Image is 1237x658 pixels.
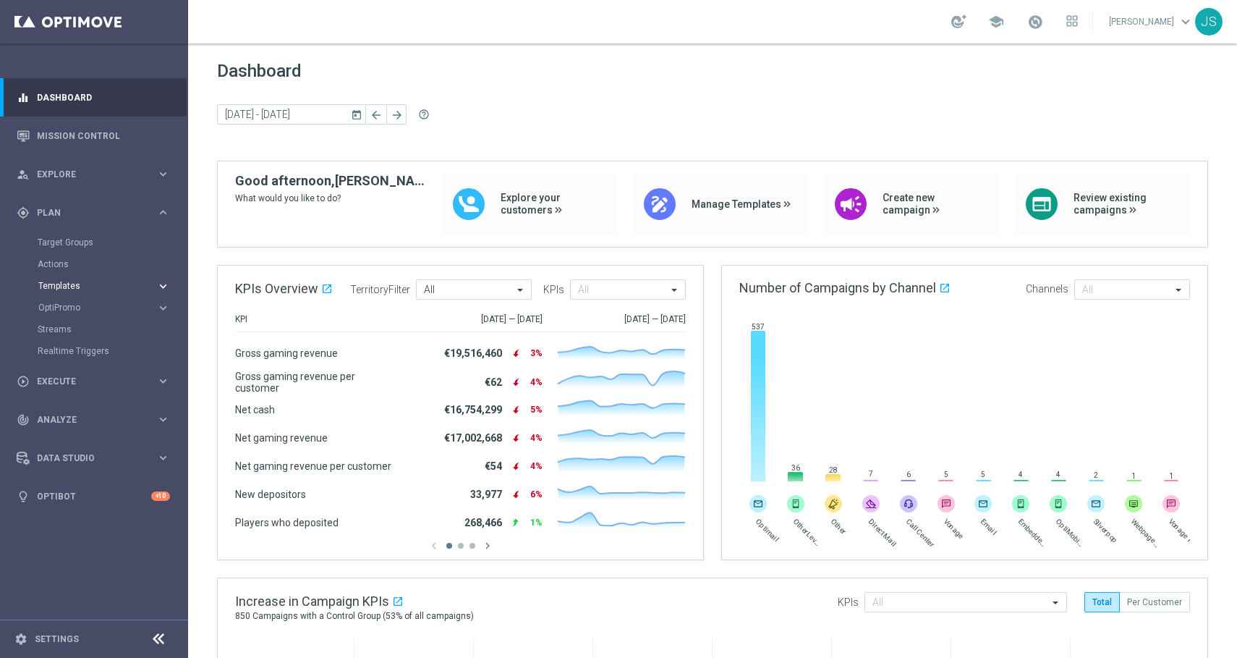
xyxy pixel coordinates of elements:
[16,376,171,387] button: play_circle_outline Execute keyboard_arrow_right
[156,451,170,465] i: keyboard_arrow_right
[17,206,156,219] div: Plan
[17,413,156,426] div: Analyze
[17,206,30,219] i: gps_fixed
[17,452,156,465] div: Data Studio
[38,258,150,270] a: Actions
[16,130,171,142] button: Mission Control
[156,301,170,315] i: keyboard_arrow_right
[38,303,142,312] span: OptiPromo
[17,78,170,117] div: Dashboard
[1178,14,1194,30] span: keyboard_arrow_down
[17,117,170,155] div: Mission Control
[35,635,79,644] a: Settings
[38,345,150,357] a: Realtime Triggers
[38,237,150,248] a: Target Groups
[37,208,156,217] span: Plan
[1108,11,1195,33] a: [PERSON_NAME]keyboard_arrow_down
[156,413,170,426] i: keyboard_arrow_right
[17,375,30,388] i: play_circle_outline
[17,168,156,181] div: Explore
[16,92,171,104] button: equalizer Dashboard
[16,207,171,219] button: gps_fixed Plan keyboard_arrow_right
[37,477,151,515] a: Optibot
[17,91,30,104] i: equalizer
[17,375,156,388] div: Execute
[37,170,156,179] span: Explore
[38,303,156,312] div: OptiPromo
[38,340,187,362] div: Realtime Triggers
[16,491,171,502] button: lightbulb Optibot +10
[156,206,170,219] i: keyboard_arrow_right
[16,452,171,464] button: Data Studio keyboard_arrow_right
[38,282,156,290] div: Templates
[38,275,187,297] div: Templates
[156,279,170,293] i: keyboard_arrow_right
[37,454,156,463] span: Data Studio
[14,633,27,646] i: settings
[37,117,170,155] a: Mission Control
[37,377,156,386] span: Execute
[38,282,142,290] span: Templates
[38,253,187,275] div: Actions
[151,492,170,501] div: +10
[1195,8,1223,35] div: JS
[38,280,171,292] button: Templates keyboard_arrow_right
[37,78,170,117] a: Dashboard
[16,169,171,180] button: person_search Explore keyboard_arrow_right
[17,490,30,503] i: lightbulb
[17,413,30,426] i: track_changes
[156,167,170,181] i: keyboard_arrow_right
[17,168,30,181] i: person_search
[38,302,171,313] button: OptiPromo keyboard_arrow_right
[156,374,170,388] i: keyboard_arrow_right
[16,414,171,426] button: track_changes Analyze keyboard_arrow_right
[988,14,1004,30] span: school
[38,232,187,253] div: Target Groups
[38,319,187,340] div: Streams
[37,416,156,424] span: Analyze
[38,297,187,319] div: OptiPromo
[38,324,150,335] a: Streams
[17,477,170,515] div: Optibot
